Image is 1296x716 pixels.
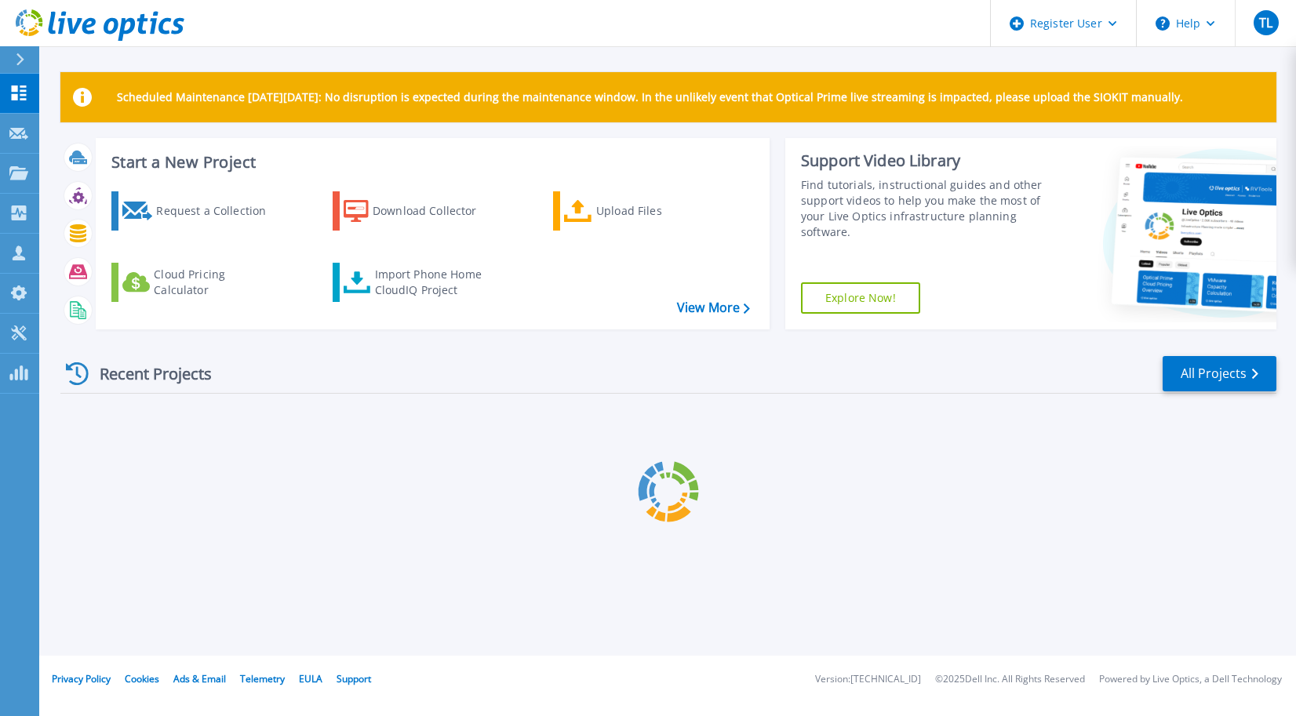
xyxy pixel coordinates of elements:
[337,672,371,685] a: Support
[801,151,1049,171] div: Support Video Library
[553,191,728,231] a: Upload Files
[815,674,921,685] li: Version: [TECHNICAL_ID]
[240,672,285,685] a: Telemetry
[60,354,233,393] div: Recent Projects
[801,282,920,314] a: Explore Now!
[156,195,282,227] div: Request a Collection
[299,672,322,685] a: EULA
[1099,674,1282,685] li: Powered by Live Optics, a Dell Technology
[111,263,286,302] a: Cloud Pricing Calculator
[154,267,279,298] div: Cloud Pricing Calculator
[117,91,1183,104] p: Scheduled Maintenance [DATE][DATE]: No disruption is expected during the maintenance window. In t...
[801,177,1049,240] div: Find tutorials, instructional guides and other support videos to help you make the most of your L...
[1259,16,1272,29] span: TL
[935,674,1085,685] li: © 2025 Dell Inc. All Rights Reserved
[333,191,508,231] a: Download Collector
[111,154,749,171] h3: Start a New Project
[52,672,111,685] a: Privacy Policy
[677,300,750,315] a: View More
[111,191,286,231] a: Request a Collection
[1163,356,1276,391] a: All Projects
[125,672,159,685] a: Cookies
[375,267,497,298] div: Import Phone Home CloudIQ Project
[596,195,722,227] div: Upload Files
[173,672,226,685] a: Ads & Email
[373,195,498,227] div: Download Collector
